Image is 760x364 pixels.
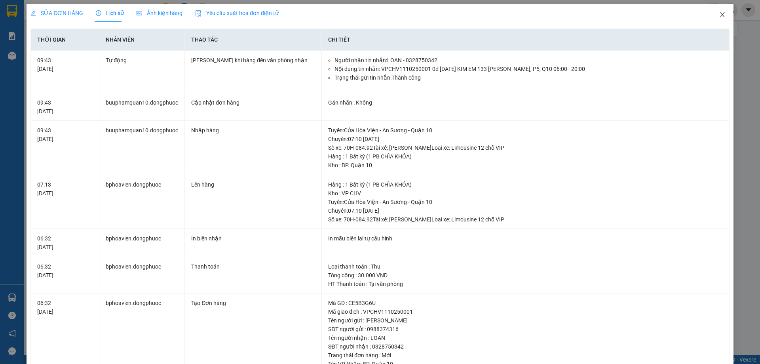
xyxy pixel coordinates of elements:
div: Tuyến : Cửa Hòa Viện - An Sương - Quận 10 Chuyến: 07:10 [DATE] Số xe: 70H-084.92 Tài xế: [PERSON_... [328,198,723,224]
div: 09:43 [DATE] [37,56,93,73]
div: SĐT người gửi : 0988374316 [328,325,723,334]
div: Cập nhật đơn hàng [191,98,315,107]
td: buuphamquan10.dongphuoc [99,93,185,121]
li: Trạng thái gửi tin nhắn: Thành công [334,73,723,82]
td: Tự động [99,51,185,93]
div: Hàng : 1 Bất kỳ (1 PB CHÌA KHÓA) [328,152,723,161]
span: clock-circle [96,10,101,16]
div: Loại thanh toán : Thu [328,262,723,271]
div: Tuyến : Cửa Hòa Viện - An Sương - Quận 10 Chuyến: 07:10 [DATE] Số xe: 70H-084.92 Tài xế: [PERSON_... [328,126,723,152]
td: bphoavien.dongphuoc [99,175,185,229]
li: Người nhận tin nhắn: LOAN - 0328750342 [334,56,723,65]
span: Ảnh kiện hàng [137,10,182,16]
div: 06:32 [DATE] [37,262,93,280]
th: Nhân viên [99,29,185,51]
td: bphoavien.dongphuoc [99,229,185,257]
img: icon [195,10,201,17]
div: 06:32 [DATE] [37,234,93,252]
div: 09:43 [DATE] [37,98,93,116]
th: Thao tác [185,29,322,51]
div: Tạo Đơn hàng [191,299,315,307]
td: buuphamquan10.dongphuoc [99,121,185,175]
div: Thanh toán [191,262,315,271]
span: Yêu cầu xuất hóa đơn điện tử [195,10,279,16]
div: Lên hàng [191,180,315,189]
span: SỬA ĐƠN HÀNG [30,10,83,16]
span: edit [30,10,36,16]
div: Kho : VP CHV [328,189,723,198]
div: Tên người nhận : LOAN [328,334,723,342]
div: Hàng : 1 Bất kỳ (1 PB CHÌA KHÓA) [328,180,723,189]
div: Trạng thái đơn hàng : Mới [328,351,723,360]
span: Lịch sử [96,10,124,16]
th: Thời gian [31,29,99,51]
div: Tên người gửi : [PERSON_NAME] [328,316,723,325]
div: SĐT người nhận : 0328750342 [328,342,723,351]
div: 09:43 [DATE] [37,126,93,143]
div: In biên nhận [191,234,315,243]
div: Mã GD : CE5B3G6U [328,299,723,307]
td: bphoavien.dongphuoc [99,257,185,294]
div: Nhập hàng [191,126,315,135]
div: [PERSON_NAME] khi hàng đến văn phòng nhận [191,56,315,65]
div: 06:32 [DATE] [37,299,93,316]
div: In mẫu biên lai tự cấu hình [328,234,723,243]
div: Tổng cộng : 30.000 VND [328,271,723,280]
div: Gán nhãn : Không [328,98,723,107]
div: HT Thanh toán : Tại văn phòng [328,280,723,288]
li: Nội dung tin nhắn: VPCHV1110250001 0đ [DATE] KIM EM 133 [PERSON_NAME], P5, Q10 06:00 - 20:00 [334,65,723,73]
div: 07:13 [DATE] [37,180,93,198]
span: close [719,11,726,18]
button: Close [711,4,733,26]
div: Kho : BP. Quận 10 [328,161,723,170]
span: picture [137,10,142,16]
div: Mã giao dịch : VPCHV1110250001 [328,307,723,316]
th: Chi tiết [322,29,730,51]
